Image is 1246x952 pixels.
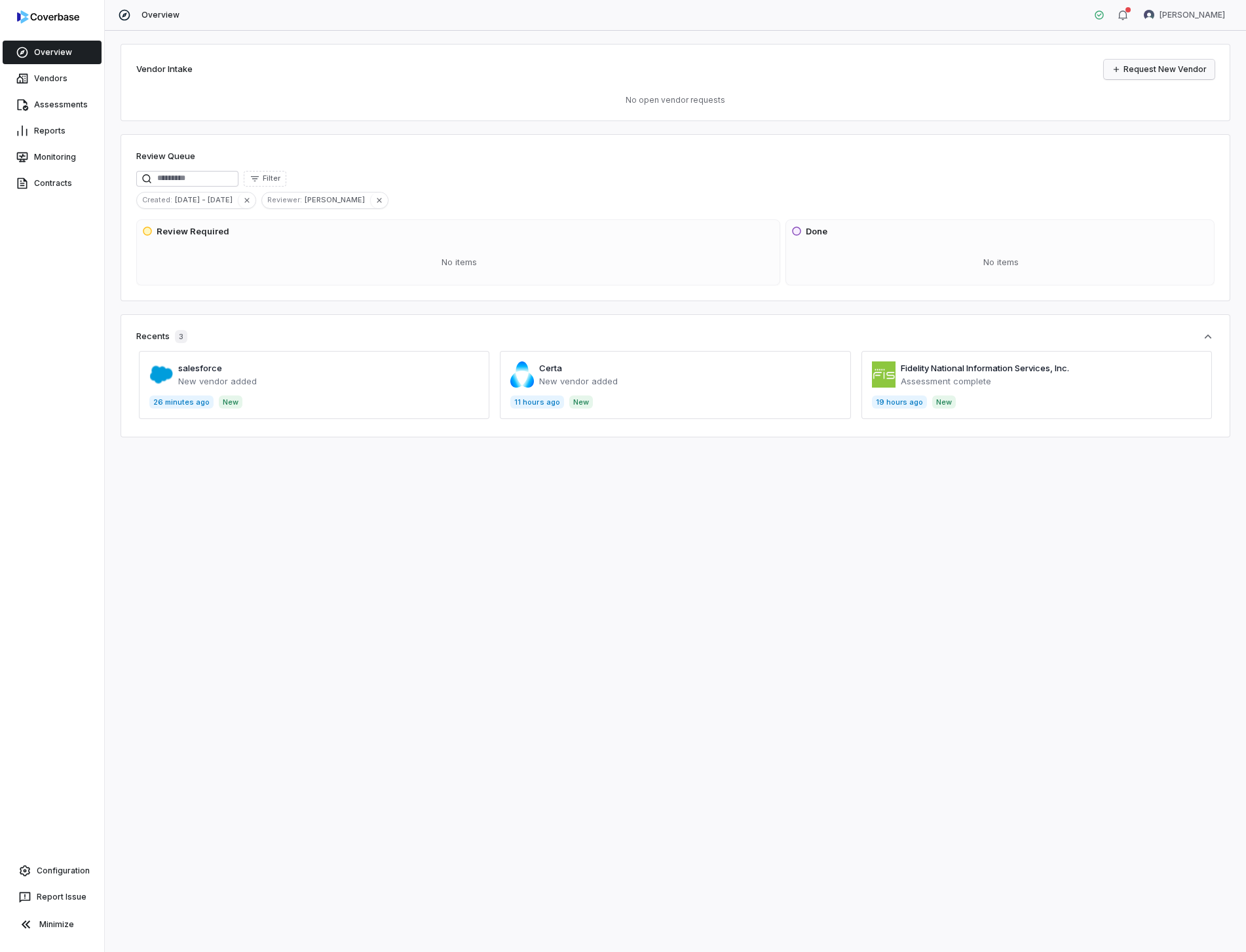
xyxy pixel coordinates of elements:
a: salesforce [178,363,222,373]
a: Assessments [3,93,102,117]
span: Reviewer : [262,194,305,206]
h2: Vendor Intake [136,63,193,76]
span: Overview [142,10,179,20]
a: Certa [539,363,562,373]
span: [DATE] - [DATE] [175,194,238,206]
div: No items [791,246,1211,280]
a: Vendors [3,67,102,90]
button: Filter [244,171,286,187]
span: Filter [263,174,280,183]
p: No open vendor requests [136,95,1215,105]
a: Overview [3,41,102,64]
a: Request New Vendor [1104,60,1215,79]
img: logo-D7KZi-bG.svg [17,10,79,24]
div: No items [142,246,777,280]
a: Monitoring [3,145,102,169]
div: Recents [136,330,187,343]
a: Configuration [5,859,99,883]
span: [PERSON_NAME] [305,194,370,206]
span: [PERSON_NAME] [1160,10,1225,20]
img: Amanda Pettenati avatar [1144,10,1154,20]
span: 3 [175,330,187,343]
a: Contracts [3,172,102,195]
span: Created : [137,194,175,206]
button: Recents3 [136,330,1215,343]
button: Report Issue [5,885,99,909]
h3: Review Required [157,225,229,238]
h1: Review Queue [136,150,195,163]
h3: Done [806,225,827,238]
a: Reports [3,119,102,143]
button: Minimize [5,911,99,938]
button: Amanda Pettenati avatar[PERSON_NAME] [1136,5,1233,25]
a: Fidelity National Information Services, Inc. [901,363,1069,373]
